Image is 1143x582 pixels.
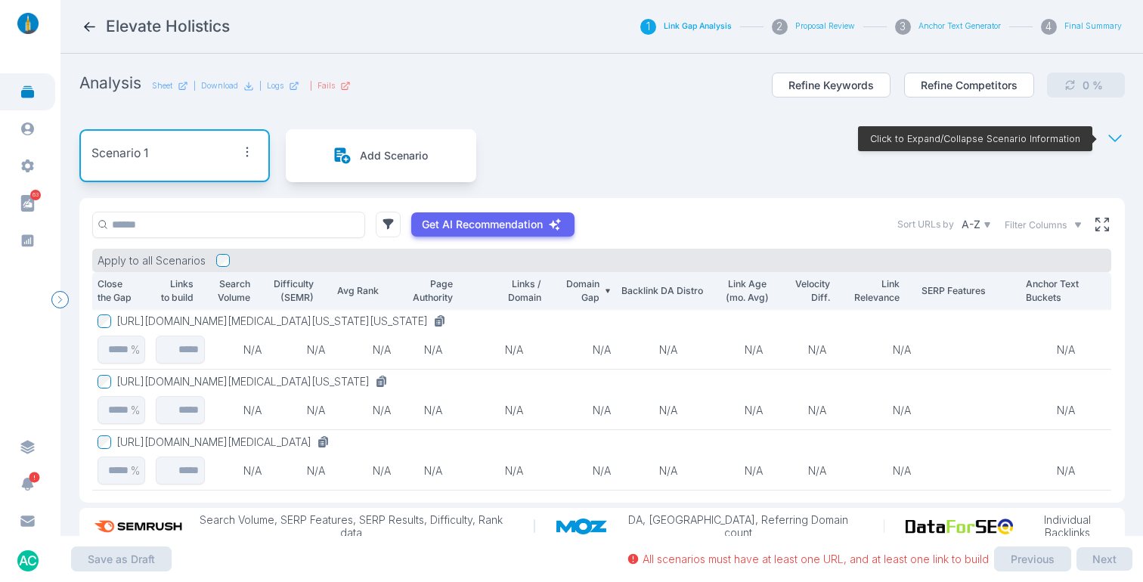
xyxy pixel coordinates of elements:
[131,464,140,478] p: %
[1026,404,1106,417] p: N/A
[152,81,196,91] a: Sheet|
[98,277,134,304] p: Close the Gap
[272,404,326,417] p: N/A
[215,464,262,478] p: N/A
[621,284,715,298] p: Backlink DA Distro
[725,404,782,417] p: N/A
[401,404,465,417] p: N/A
[1021,513,1114,540] p: Individual Backlinks
[259,81,299,91] div: |
[922,284,1015,298] p: SERP Features
[725,343,782,357] p: N/A
[360,149,428,163] p: Add Scenario
[91,144,148,163] p: Scenario 1
[401,277,453,304] p: Page Authority
[401,343,465,357] p: N/A
[772,19,788,35] div: 2
[792,277,831,304] p: Velocity Diff.
[272,343,326,357] p: N/A
[215,277,250,304] p: Search Volume
[621,464,715,478] p: N/A
[792,404,842,417] p: N/A
[1047,73,1125,98] button: 0 %
[131,404,140,417] p: %
[411,212,575,237] button: Get AI Recommendation
[333,147,428,166] button: Add Scenario
[116,435,336,449] button: [URL][DOMAIN_NAME][MEDICAL_DATA]
[475,464,553,478] p: N/A
[1026,464,1106,478] p: N/A
[564,343,611,357] p: N/A
[336,464,391,478] p: N/A
[30,190,41,200] span: 63
[918,21,1001,32] button: Anchor Text Generator
[564,404,611,417] p: N/A
[422,218,543,231] p: Get AI Recommendation
[1083,79,1103,92] p: 0 %
[156,277,194,304] p: Links to build
[90,513,190,540] img: semrush_logo.573af308.png
[336,343,391,357] p: N/A
[12,13,44,34] img: linklaunch_small.2ae18699.png
[725,277,770,304] p: Link Age (mo. Avg)
[272,464,326,478] p: N/A
[853,464,912,478] p: N/A
[201,81,238,91] p: Download
[895,19,911,35] div: 3
[79,73,141,94] h2: Analysis
[131,343,140,357] p: %
[904,73,1034,98] button: Refine Competitors
[1076,547,1132,571] button: Next
[994,546,1071,572] button: Previous
[795,21,855,32] button: Proposal Review
[401,464,465,478] p: N/A
[1026,277,1106,304] p: Anchor Text Buckets
[116,375,394,389] button: [URL][DOMAIN_NAME][MEDICAL_DATA][US_STATE]
[1064,21,1122,32] button: Final Summary
[853,277,900,304] p: Link Relevance
[962,218,980,231] p: A-Z
[640,19,656,35] div: 1
[897,218,954,231] label: Sort URLs by
[564,464,611,478] p: N/A
[310,81,351,91] div: |
[98,254,206,268] p: Apply to all Scenarios
[106,16,230,37] h2: Elevate Holistics
[116,314,452,328] button: [URL][DOMAIN_NAME][MEDICAL_DATA][US_STATE][US_STATE]
[564,277,599,304] p: Domain Gap
[1041,19,1057,35] div: 4
[621,404,715,417] p: N/A
[792,343,842,357] p: N/A
[475,343,553,357] p: N/A
[215,343,262,357] p: N/A
[1026,343,1106,357] p: N/A
[906,519,1021,534] img: data_for_seo_logo.e5120ddb.png
[71,546,172,572] button: Save as Draft
[725,464,782,478] p: N/A
[1005,218,1067,232] span: Filter Columns
[853,343,912,357] p: N/A
[215,404,262,417] p: N/A
[336,284,379,298] p: Avg Rank
[475,404,553,417] p: N/A
[792,464,842,478] p: N/A
[336,404,391,417] p: N/A
[1005,218,1083,232] button: Filter Columns
[959,215,994,234] button: A-Z
[556,519,615,534] img: moz_logo.a3998d80.png
[475,277,541,304] p: Links / Domain
[772,73,891,98] button: Refine Keywords
[870,132,1080,146] p: Click to Expand/Collapse Scenario Information
[643,553,989,566] p: All scenarios must have at least one URL, and at least one link to build
[152,81,172,91] p: Sheet
[317,81,335,91] p: Fails
[272,277,314,304] p: Difficulty (SEMR)
[621,343,715,357] p: N/A
[189,513,513,540] p: Search Volume, SERP Features, SERP Results, Difficulty, Rank data
[853,404,912,417] p: N/A
[664,21,732,32] button: Link Gap Analysis
[615,513,862,540] p: DA, [GEOGRAPHIC_DATA], Referring Domain count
